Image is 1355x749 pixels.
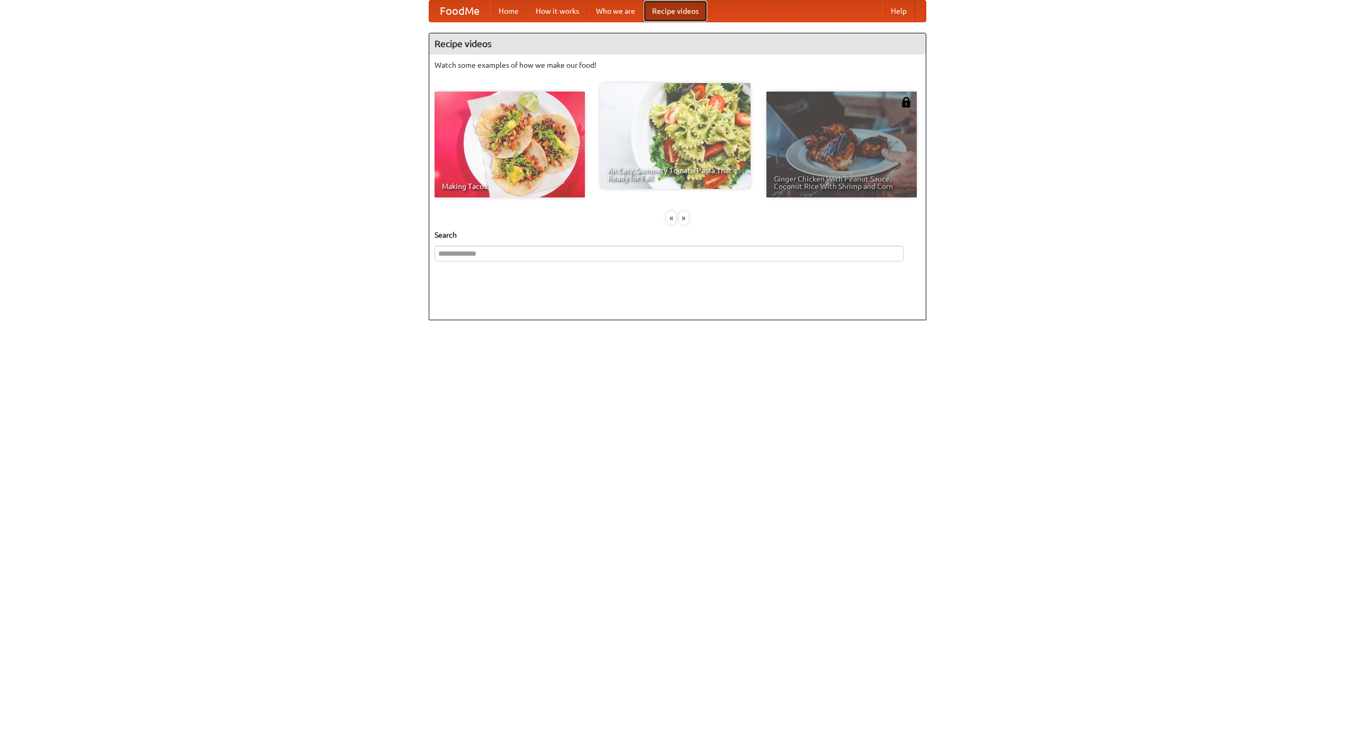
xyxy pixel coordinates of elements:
a: FoodMe [429,1,490,22]
a: How it works [527,1,588,22]
a: Who we are [588,1,644,22]
img: 483408.png [901,97,911,107]
div: » [679,211,689,224]
span: Making Tacos [442,183,577,190]
h4: Recipe videos [429,33,926,55]
a: Recipe videos [644,1,707,22]
a: An Easy, Summery Tomato Pasta That's Ready for Fall [600,83,751,189]
a: Help [882,1,915,22]
span: An Easy, Summery Tomato Pasta That's Ready for Fall [608,167,743,182]
a: Making Tacos [435,92,585,197]
h5: Search [435,230,920,240]
p: Watch some examples of how we make our food! [435,60,920,70]
a: Home [490,1,527,22]
div: « [666,211,676,224]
